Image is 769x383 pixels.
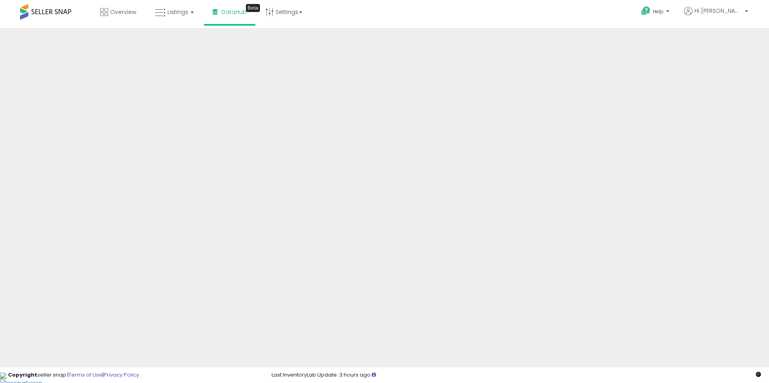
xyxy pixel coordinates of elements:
[167,8,188,16] span: Listings
[221,8,247,16] span: DataHub
[110,8,136,16] span: Overview
[684,7,748,25] a: Hi [PERSON_NAME]
[653,8,664,15] span: Help
[695,7,743,15] span: Hi [PERSON_NAME]
[641,6,651,16] i: Get Help
[246,4,260,12] div: Tooltip anchor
